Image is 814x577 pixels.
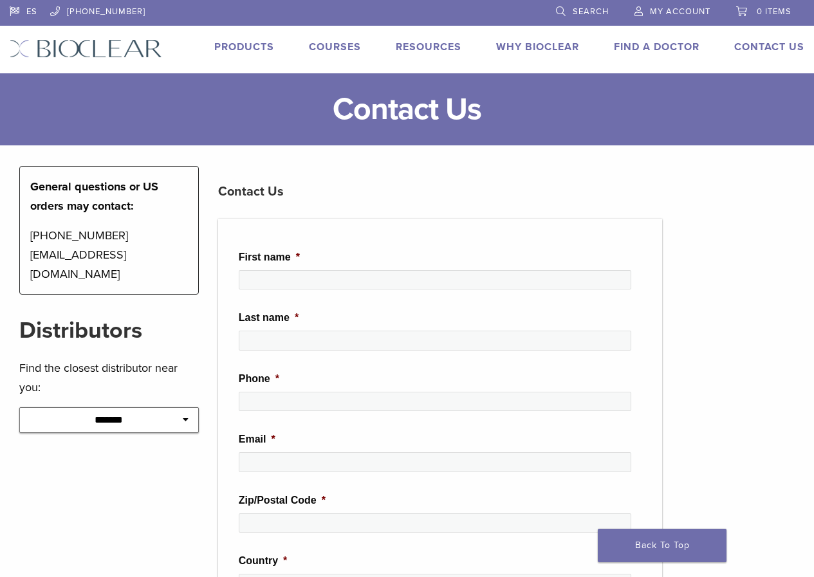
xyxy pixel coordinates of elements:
[614,41,699,53] a: Find A Doctor
[239,251,300,264] label: First name
[30,179,158,213] strong: General questions or US orders may contact:
[218,176,662,207] h3: Contact Us
[19,358,199,397] p: Find the closest distributor near you:
[598,529,726,562] a: Back To Top
[573,6,609,17] span: Search
[30,226,188,284] p: [PHONE_NUMBER] [EMAIL_ADDRESS][DOMAIN_NAME]
[239,494,326,508] label: Zip/Postal Code
[239,372,279,386] label: Phone
[309,41,361,53] a: Courses
[214,41,274,53] a: Products
[496,41,579,53] a: Why Bioclear
[239,433,275,446] label: Email
[10,39,162,58] img: Bioclear
[734,41,804,53] a: Contact Us
[19,315,199,346] h2: Distributors
[239,311,299,325] label: Last name
[396,41,461,53] a: Resources
[757,6,791,17] span: 0 items
[650,6,710,17] span: My Account
[239,554,288,568] label: Country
